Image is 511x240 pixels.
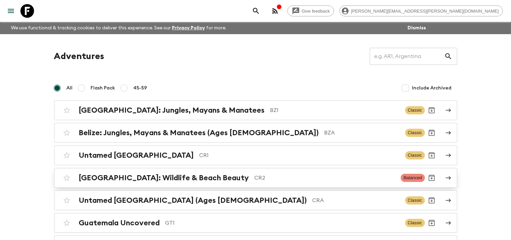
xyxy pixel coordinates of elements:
[79,128,319,137] h2: Belize: Jungles, Mayans & Manatees (Ages [DEMOGRAPHIC_DATA])
[8,22,229,34] p: We use functional & tracking cookies to deliver this experience. See our for more.
[199,151,400,159] p: CR1
[270,106,400,114] p: BZ1
[79,173,249,182] h2: [GEOGRAPHIC_DATA]: Wildlife & Beach Beauty
[405,151,425,159] span: Classic
[339,5,503,16] div: [PERSON_NAME][EMAIL_ADDRESS][PERSON_NAME][DOMAIN_NAME]
[405,106,425,114] span: Classic
[54,100,457,120] a: [GEOGRAPHIC_DATA]: Jungles, Mayans & ManateesBZ1ClassicArchive
[79,196,307,205] h2: Untamed [GEOGRAPHIC_DATA] (Ages [DEMOGRAPHIC_DATA])
[347,9,502,14] span: [PERSON_NAME][EMAIL_ADDRESS][PERSON_NAME][DOMAIN_NAME]
[370,47,444,66] input: e.g. AR1, Argentina
[172,26,205,30] a: Privacy Policy
[249,4,263,18] button: search adventures
[406,23,428,33] button: Dismiss
[425,149,438,162] button: Archive
[79,106,265,115] h2: [GEOGRAPHIC_DATA]: Jungles, Mayans & Manatees
[405,129,425,137] span: Classic
[298,9,334,14] span: Give feedback
[165,219,400,227] p: GT1
[54,190,457,210] a: Untamed [GEOGRAPHIC_DATA] (Ages [DEMOGRAPHIC_DATA])CRAClassicArchive
[405,196,425,204] span: Classic
[4,4,18,18] button: menu
[412,85,452,91] span: Include Archived
[324,129,400,137] p: BZA
[425,216,438,230] button: Archive
[133,85,147,91] span: 45-59
[79,151,194,160] h2: Untamed [GEOGRAPHIC_DATA]
[91,85,115,91] span: Flash Pack
[425,194,438,207] button: Archive
[79,218,160,227] h2: Guatemala Uncovered
[67,85,73,91] span: All
[405,219,425,227] span: Classic
[425,126,438,140] button: Archive
[313,196,400,204] p: CRA
[54,145,457,165] a: Untamed [GEOGRAPHIC_DATA]CR1ClassicArchive
[425,171,438,185] button: Archive
[54,168,457,188] a: [GEOGRAPHIC_DATA]: Wildlife & Beach BeautyCR2BalancedArchive
[255,174,396,182] p: CR2
[401,174,425,182] span: Balanced
[54,50,105,63] h1: Adventures
[54,213,457,233] a: Guatemala UncoveredGT1ClassicArchive
[425,103,438,117] button: Archive
[54,123,457,143] a: Belize: Jungles, Mayans & Manatees (Ages [DEMOGRAPHIC_DATA])BZAClassicArchive
[287,5,334,16] a: Give feedback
